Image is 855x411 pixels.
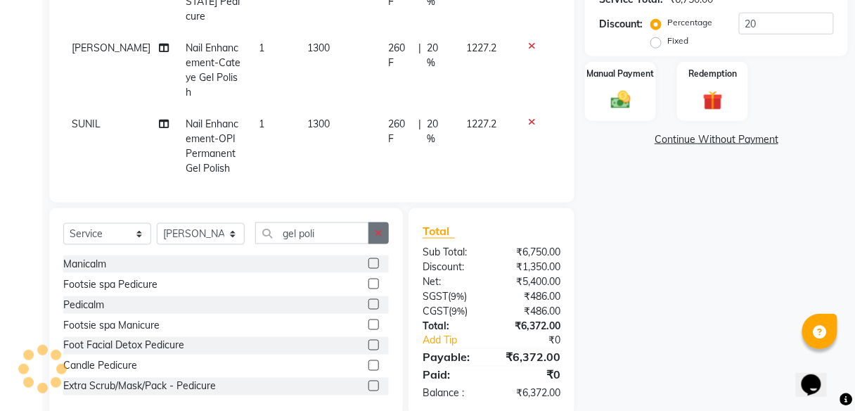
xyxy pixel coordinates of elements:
div: ₹6,750.00 [491,245,571,260]
div: Sub Total: [412,245,491,260]
div: ₹6,372.00 [491,349,571,366]
span: 9% [451,305,465,317]
div: ₹0 [491,367,571,384]
span: 20 % [427,41,449,70]
div: ₹486.00 [491,289,571,304]
div: ₹0 [505,334,571,348]
span: 20 % [427,117,449,146]
div: Paid: [412,367,491,384]
label: Manual Payment [587,68,655,80]
div: Net: [412,274,491,289]
div: ₹5,400.00 [491,274,571,289]
div: Balance : [412,386,491,401]
div: Foot Facial Detox Pedicure [63,339,184,353]
a: Continue Without Payment [588,132,845,147]
div: Payable: [412,349,491,366]
span: 1300 [307,118,330,130]
span: 260 F [388,117,413,146]
div: ₹486.00 [491,304,571,319]
div: Discount: [599,17,643,32]
img: _gift.svg [697,89,729,113]
span: | [419,117,422,146]
div: Footsie spa Manicure [63,318,160,333]
span: 260 F [388,41,413,70]
label: Fixed [667,34,688,47]
div: ₹1,350.00 [491,260,571,274]
label: Percentage [667,16,712,29]
span: [PERSON_NAME] [72,42,150,54]
span: 1 [259,118,264,130]
div: ( ) [412,304,491,319]
div: ₹6,372.00 [491,386,571,401]
div: Discount: [412,260,491,274]
div: ₹6,372.00 [491,319,571,334]
span: 1 [259,42,264,54]
span: 1227.2 [466,118,496,130]
span: | [419,41,422,70]
div: Extra Scrub/Mask/Pack - Pedicure [63,379,216,394]
input: Search or Scan [255,222,369,244]
div: Candle Pedicure [63,359,137,374]
iframe: chat widget [796,355,841,397]
div: Total: [412,319,491,334]
span: SUNIL [72,118,101,130]
span: Nail Enhancement-Cateye Gel Polish [186,42,240,99]
label: Redemption [688,68,737,80]
a: Add Tip [412,334,505,348]
span: CGST [423,305,449,317]
img: _cash.svg [605,89,637,111]
span: 9% [451,291,464,302]
div: Manicalm [63,257,106,272]
span: Total [423,224,455,239]
span: SGST [423,290,448,303]
div: Pedicalm [63,298,104,312]
div: ( ) [412,289,491,304]
span: 1300 [307,42,330,54]
span: 1227.2 [466,42,496,54]
span: Nail Enhancement-OPI Permanent Gel Polish [186,118,238,175]
div: Footsie spa Pedicure [63,277,157,292]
